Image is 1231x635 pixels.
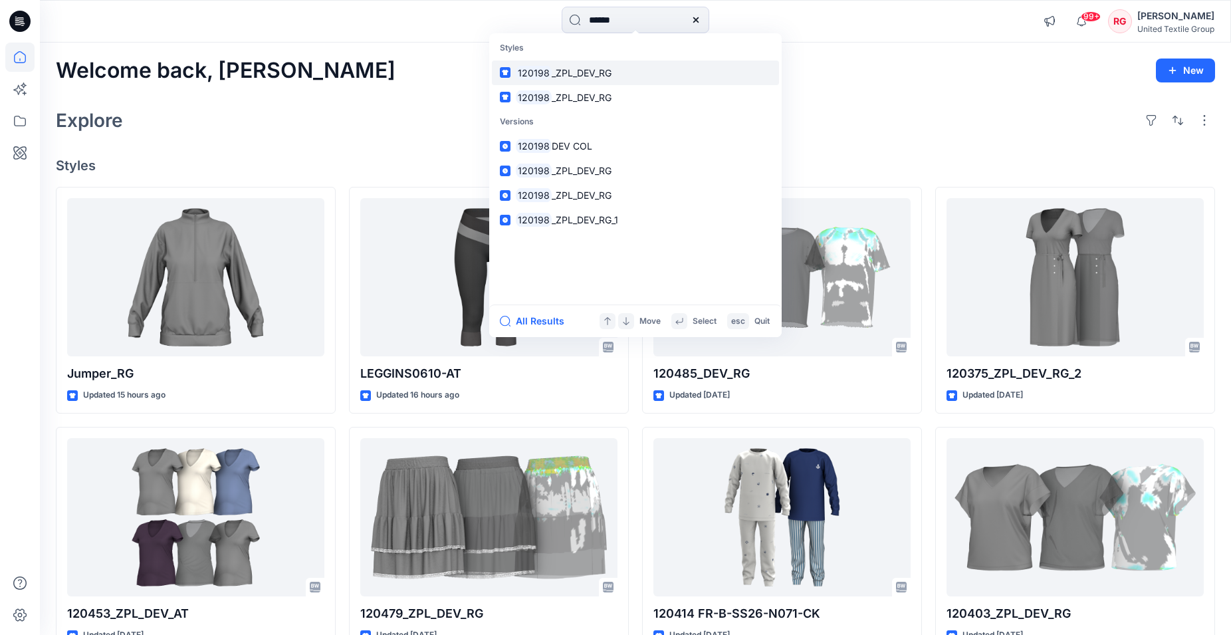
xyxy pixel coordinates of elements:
mark: 120198 [516,163,552,178]
a: 120198_ZPL_DEV_RG [492,158,779,183]
p: LEGGINS0610-AT [360,364,617,383]
p: 120479_ZPL_DEV_RG [360,604,617,623]
p: Quit [754,315,770,328]
mark: 120198 [516,65,552,80]
span: _ZPL_DEV_RG [552,190,612,201]
mark: 120198 [516,138,552,154]
a: 120403_ZPL_DEV_RG [947,438,1204,597]
span: _ZPL_DEV_RG [552,92,612,103]
a: 120485_DEV_RG [653,198,911,357]
h2: Explore [56,110,123,131]
p: 120414 FR-B-SS26-N071-CK [653,604,911,623]
button: New [1156,59,1215,82]
mark: 120198 [516,90,552,105]
div: RG [1108,9,1132,33]
p: Styles [492,36,779,61]
span: _ZPL_DEV_RG [552,67,612,78]
p: Updated [DATE] [962,388,1023,402]
a: LEGGINS0610-AT [360,198,617,357]
p: 120403_ZPL_DEV_RG [947,604,1204,623]
h2: Welcome back, [PERSON_NAME] [56,59,395,83]
a: 120198DEV COL [492,134,779,158]
p: 120375_ZPL_DEV_RG_2 [947,364,1204,383]
p: Updated 16 hours ago [376,388,459,402]
span: _ZPL_DEV_RG_1 [552,214,618,225]
a: 120375_ZPL_DEV_RG_2 [947,198,1204,357]
span: _ZPL_DEV_RG [552,165,612,176]
span: DEV COL [552,140,592,152]
p: Jumper_RG [67,364,324,383]
mark: 120198 [516,188,552,203]
p: Select [693,315,717,328]
p: Updated 15 hours ago [83,388,166,402]
a: 120198_ZPL_DEV_RG [492,61,779,85]
p: 120485_DEV_RG [653,364,911,383]
a: 120479_ZPL_DEV_RG [360,438,617,597]
a: 120453_ZPL_DEV_AT [67,438,324,597]
p: Versions [492,110,779,134]
a: 120198_ZPL_DEV_RG [492,85,779,110]
a: 120198_ZPL_DEV_RG [492,183,779,207]
span: 99+ [1081,11,1101,22]
h4: Styles [56,158,1215,174]
a: 120198_ZPL_DEV_RG_1 [492,207,779,232]
a: 120414 FR-B-SS26-N071-CK [653,438,911,597]
p: 120453_ZPL_DEV_AT [67,604,324,623]
p: Updated [DATE] [669,388,730,402]
button: All Results [500,313,573,329]
a: Jumper_RG [67,198,324,357]
p: esc [731,315,745,328]
mark: 120198 [516,212,552,227]
div: United Textile Group [1137,24,1214,34]
p: Move [639,315,661,328]
div: [PERSON_NAME] [1137,8,1214,24]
